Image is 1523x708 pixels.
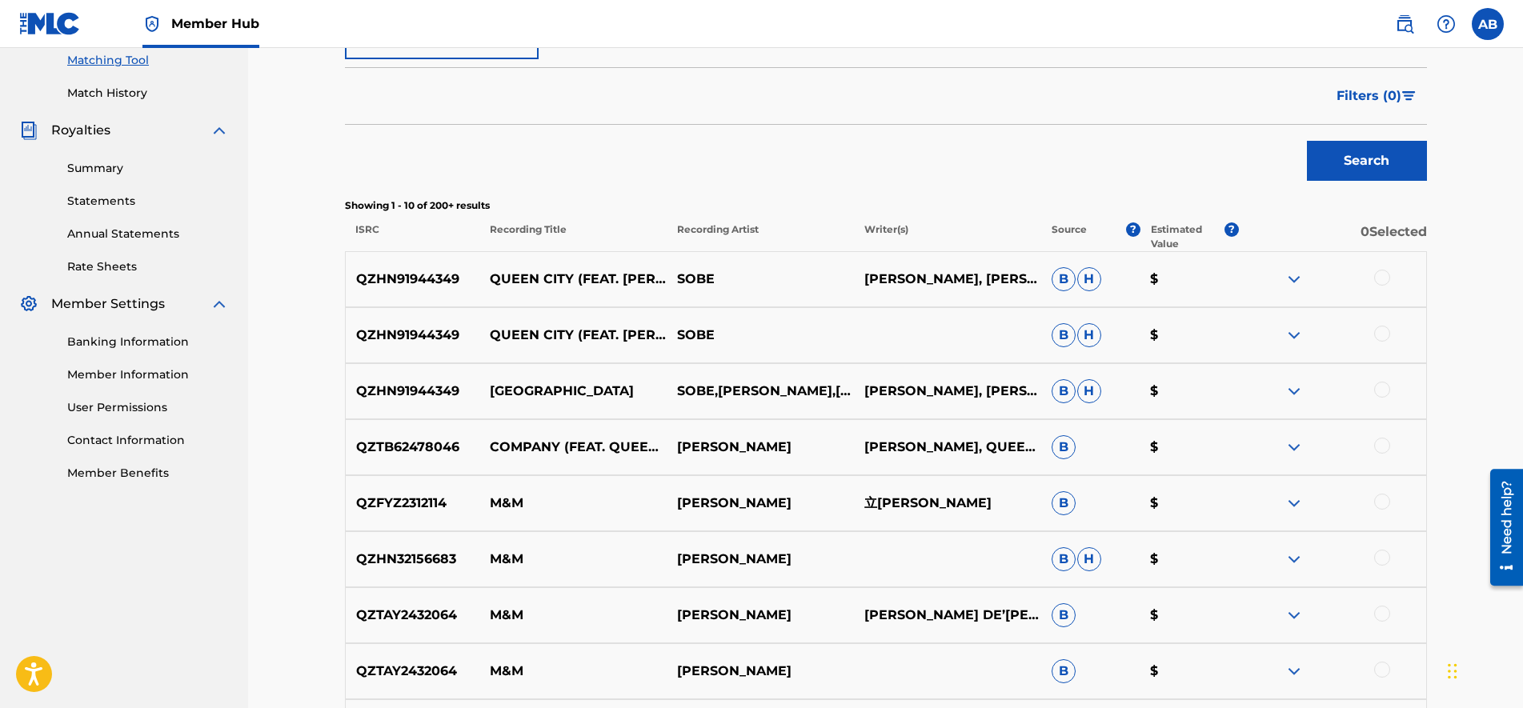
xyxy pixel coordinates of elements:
[479,222,666,251] p: Recording Title
[667,662,854,681] p: [PERSON_NAME]
[667,438,854,457] p: [PERSON_NAME]
[667,550,854,569] p: [PERSON_NAME]
[19,121,38,140] img: Royalties
[67,399,229,416] a: User Permissions
[479,438,667,457] p: COMPANY (FEAT. QUEEN M)
[667,606,854,625] p: [PERSON_NAME]
[67,366,229,383] a: Member Information
[1140,326,1239,345] p: $
[346,382,480,401] p: QZHN91944349
[210,121,229,140] img: expand
[667,326,854,345] p: SOBE
[67,432,229,449] a: Contact Information
[1437,14,1456,34] img: help
[1140,606,1239,625] p: $
[1224,222,1239,237] span: ?
[210,294,229,314] img: expand
[346,326,480,345] p: QZHN91944349
[479,606,667,625] p: M&M
[1077,323,1101,347] span: H
[1430,8,1462,40] div: Help
[1389,8,1421,40] a: Public Search
[1140,662,1239,681] p: $
[67,193,229,210] a: Statements
[854,270,1041,289] p: [PERSON_NAME], [PERSON_NAME], [PERSON_NAME]
[346,550,480,569] p: QZHN32156683
[479,494,667,513] p: M&M
[1307,141,1427,181] button: Search
[51,121,110,140] span: Royalties
[345,222,479,251] p: ISRC
[854,222,1041,251] p: Writer(s)
[346,662,480,681] p: QZTAY2432064
[67,465,229,482] a: Member Benefits
[479,326,667,345] p: QUEEN CITY (FEAT. [PERSON_NAME] CHIEF & [PERSON_NAME])
[346,270,480,289] p: QZHN91944349
[67,52,229,69] a: Matching Tool
[1239,222,1426,251] p: 0 Selected
[1448,647,1457,695] div: Drag
[19,12,81,35] img: MLC Logo
[1052,379,1076,403] span: B
[667,270,854,289] p: SOBE
[854,606,1041,625] p: [PERSON_NAME] DE’[PERSON_NAME]
[1285,382,1304,401] img: expand
[1052,659,1076,683] span: B
[1285,606,1304,625] img: expand
[1478,463,1523,592] iframe: Resource Center
[67,226,229,242] a: Annual Statements
[142,14,162,34] img: Top Rightsholder
[854,494,1041,513] p: 立[PERSON_NAME]
[67,334,229,350] a: Banking Information
[1285,438,1304,457] img: expand
[1472,8,1504,40] div: User Menu
[1285,550,1304,569] img: expand
[1285,662,1304,681] img: expand
[346,494,480,513] p: QZFYZ2312114
[67,85,229,102] a: Match History
[1285,326,1304,345] img: expand
[1285,494,1304,513] img: expand
[479,550,667,569] p: M&M
[171,14,259,33] span: Member Hub
[51,294,165,314] span: Member Settings
[1126,222,1140,237] span: ?
[1077,547,1101,571] span: H
[67,160,229,177] a: Summary
[1402,91,1416,101] img: filter
[854,382,1041,401] p: [PERSON_NAME], [PERSON_NAME], [PERSON_NAME]
[1077,267,1101,291] span: H
[667,222,854,251] p: Recording Artist
[67,258,229,275] a: Rate Sheets
[479,382,667,401] p: [GEOGRAPHIC_DATA]
[1151,222,1224,251] p: Estimated Value
[1337,86,1401,106] span: Filters ( 0 )
[667,382,854,401] p: SOBE,[PERSON_NAME],[PERSON_NAME]
[667,494,854,513] p: [PERSON_NAME]
[1052,222,1087,251] p: Source
[1285,270,1304,289] img: expand
[1052,267,1076,291] span: B
[1140,550,1239,569] p: $
[1052,547,1076,571] span: B
[1395,14,1414,34] img: search
[1052,323,1076,347] span: B
[19,294,38,314] img: Member Settings
[1052,435,1076,459] span: B
[345,198,1427,213] p: Showing 1 - 10 of 200+ results
[1443,631,1523,708] iframe: Chat Widget
[479,270,667,289] p: QUEEN CITY (FEAT. [PERSON_NAME] CHIEF & [PERSON_NAME])
[1052,603,1076,627] span: B
[346,438,480,457] p: QZTB62478046
[1140,270,1239,289] p: $
[854,438,1041,457] p: [PERSON_NAME], QUEEN M
[1077,379,1101,403] span: H
[479,662,667,681] p: M&M
[1140,438,1239,457] p: $
[1327,76,1427,116] button: Filters (0)
[1140,382,1239,401] p: $
[346,606,480,625] p: QZTAY2432064
[1140,494,1239,513] p: $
